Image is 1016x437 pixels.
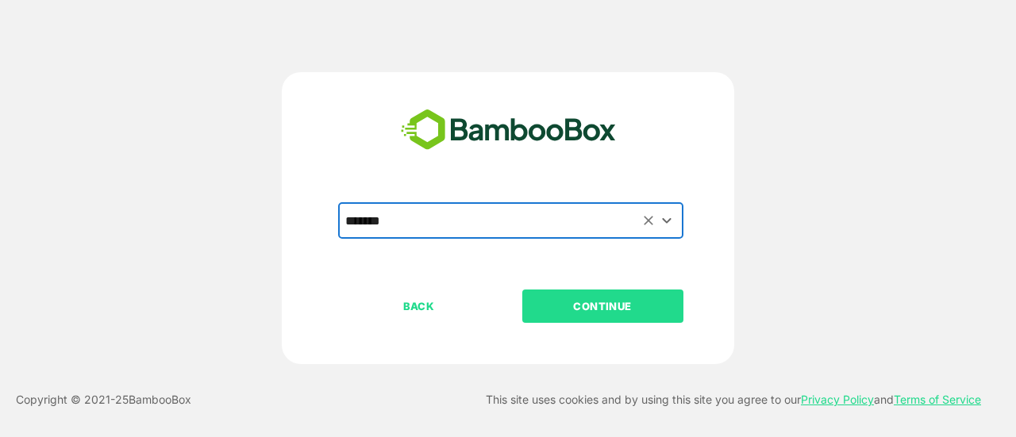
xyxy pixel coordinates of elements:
[338,289,499,323] button: BACK
[656,209,678,231] button: Open
[801,393,874,406] a: Privacy Policy
[16,390,191,409] p: Copyright © 2021- 25 BambooBox
[486,390,981,409] p: This site uses cookies and by using this site you agree to our and
[640,211,658,229] button: Clear
[894,393,981,406] a: Terms of Service
[392,104,625,156] img: bamboobox
[522,289,683,323] button: CONTINUE
[340,297,498,315] p: BACK
[523,297,682,315] p: CONTINUE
